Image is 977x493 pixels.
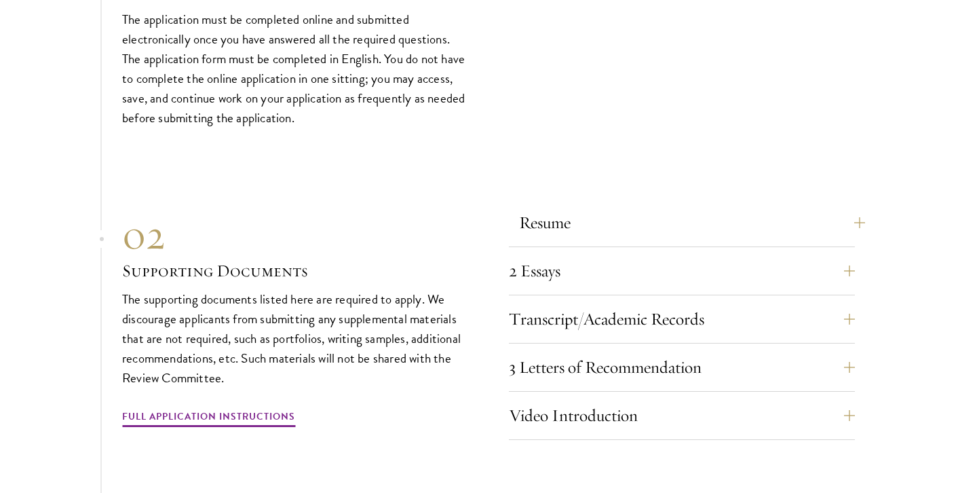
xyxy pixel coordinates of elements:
button: 2 Essays [509,255,855,287]
button: Resume [519,206,865,239]
a: Full Application Instructions [122,408,295,429]
button: 3 Letters of Recommendation [509,351,855,384]
h3: Supporting Documents [122,259,468,282]
p: The supporting documents listed here are required to apply. We discourage applicants from submitt... [122,289,468,388]
p: The application must be completed online and submitted electronically once you have answered all ... [122,10,468,128]
button: Video Introduction [509,399,855,432]
div: 02 [122,211,468,259]
button: Transcript/Academic Records [509,303,855,335]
